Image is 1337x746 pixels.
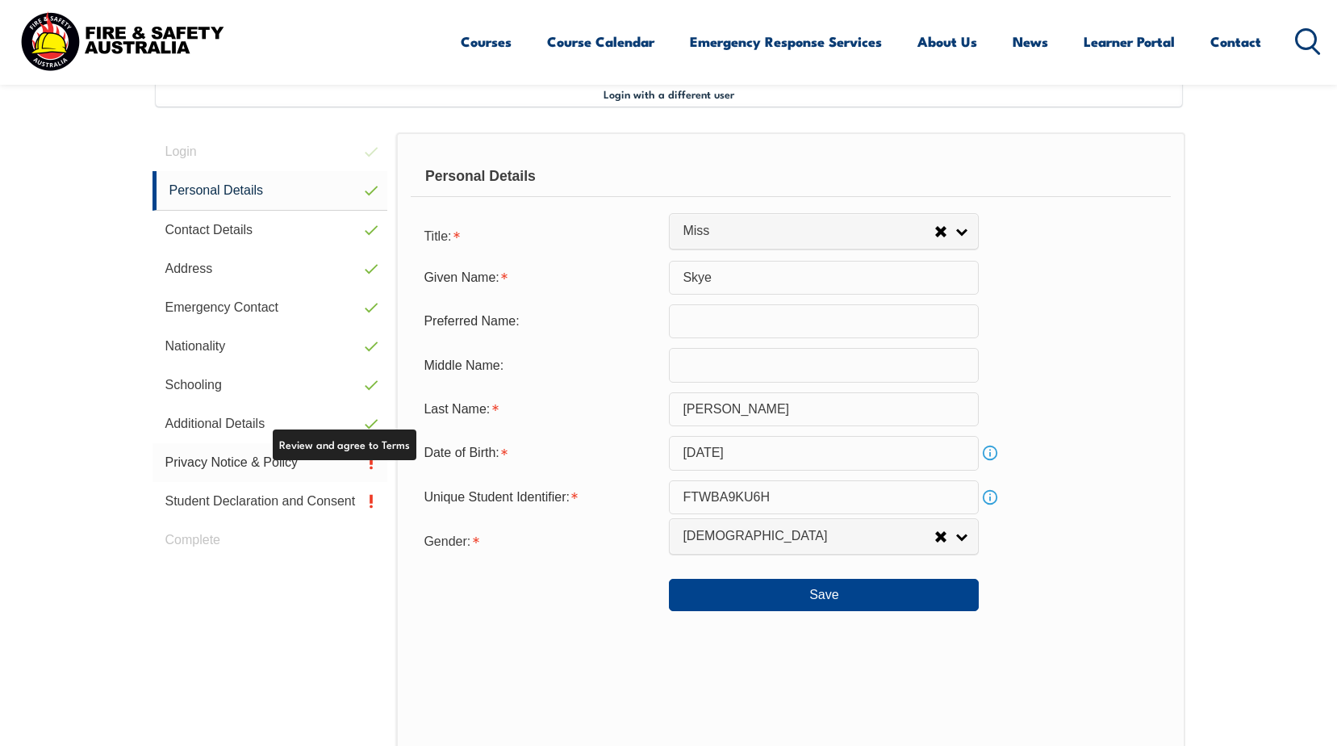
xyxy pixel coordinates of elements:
[424,534,470,548] span: Gender:
[683,223,934,240] span: Miss
[153,249,388,288] a: Address
[411,262,669,293] div: Given Name is required.
[411,482,669,513] div: Unique Student Identifier is required.
[547,20,654,63] a: Course Calendar
[424,229,451,243] span: Title:
[411,524,669,556] div: Gender is required.
[411,306,669,337] div: Preferred Name:
[1013,20,1048,63] a: News
[1210,20,1261,63] a: Contact
[604,87,734,100] span: Login with a different user
[669,480,979,514] input: 10 Characters no 1, 0, O or I
[917,20,977,63] a: About Us
[153,366,388,404] a: Schooling
[411,219,669,251] div: Title is required.
[153,327,388,366] a: Nationality
[153,482,388,521] a: Student Declaration and Consent
[979,486,1001,509] a: Info
[461,20,512,63] a: Courses
[153,288,388,327] a: Emergency Contact
[690,20,882,63] a: Emergency Response Services
[411,157,1170,197] div: Personal Details
[669,579,979,611] button: Save
[669,436,979,470] input: Select Date...
[683,528,934,545] span: [DEMOGRAPHIC_DATA]
[153,211,388,249] a: Contact Details
[1084,20,1175,63] a: Learner Portal
[411,394,669,425] div: Last Name is required.
[153,404,388,443] a: Additional Details
[979,442,1001,464] a: Info
[153,171,388,211] a: Personal Details
[153,443,388,482] a: Privacy Notice & Policy
[411,350,669,380] div: Middle Name:
[411,438,669,468] div: Date of Birth is required.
